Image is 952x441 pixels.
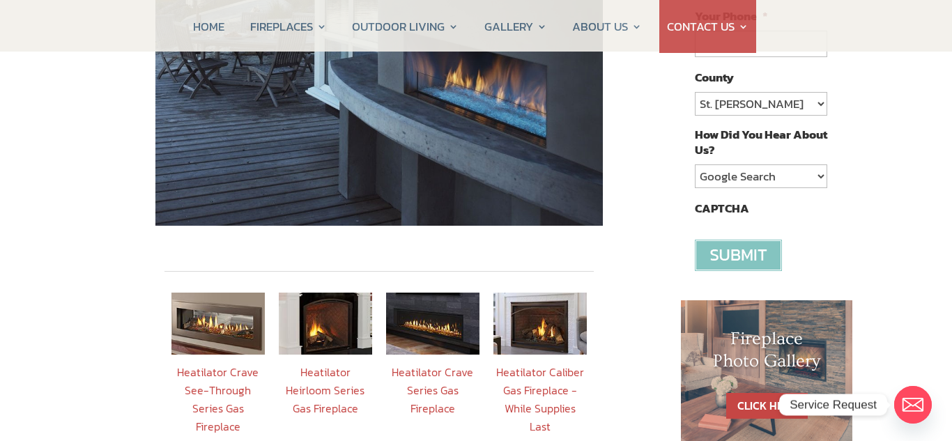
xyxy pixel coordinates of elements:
[279,293,372,355] img: HTL_gasFP_Heirloom36-NB_195x177
[695,70,734,85] label: County
[286,364,364,417] a: Heatilator Heirloom Series Gas Fireplace
[894,386,932,424] a: Email
[496,364,584,435] a: Heatilator Caliber Gas Fireplace - While Supplies Last
[386,293,479,355] img: Crave60_GettyImages-151573744_sideregister_195x177
[695,240,782,271] input: Submit
[177,364,259,435] a: Heatilator Crave See-Through Series Gas Fireplace
[171,293,265,355] img: HTL-gasFP-Crave48ST-Illusion-AmberGlass-Logs-195x177
[726,393,808,419] a: CLICK HERE
[695,127,827,157] label: How Did You Hear About Us?
[493,293,587,355] img: 14_CAL42X-WB_BronzeCam-Front_2977_195x155
[695,201,749,216] label: CAPTCHA
[392,364,473,417] a: Heatilator Crave Series Gas Fireplace
[709,328,824,378] h1: Fireplace Photo Gallery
